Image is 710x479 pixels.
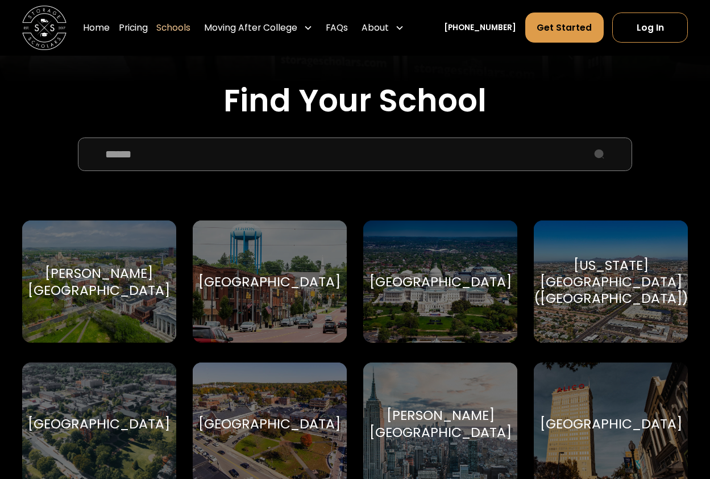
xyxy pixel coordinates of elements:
div: [GEOGRAPHIC_DATA] [198,273,341,290]
div: Moving After College [204,21,297,34]
a: Go to selected school [363,220,517,343]
a: Home [83,12,110,43]
a: Go to selected school [22,220,176,343]
a: Get Started [525,13,604,43]
div: About [357,12,409,43]
a: Pricing [119,12,148,43]
div: About [362,21,389,34]
a: Go to selected school [534,220,688,343]
div: [GEOGRAPHIC_DATA] [540,415,682,432]
h2: Find Your School [22,82,688,120]
div: Moving After College [200,12,317,43]
a: FAQs [326,12,348,43]
div: [PERSON_NAME][GEOGRAPHIC_DATA] [28,265,170,298]
a: Go to selected school [193,220,347,343]
a: Schools [156,12,190,43]
div: [GEOGRAPHIC_DATA] [369,273,512,290]
div: [GEOGRAPHIC_DATA] [198,415,341,432]
a: Log In [612,13,688,43]
div: [GEOGRAPHIC_DATA] [28,415,170,432]
a: [PHONE_NUMBER] [444,22,516,34]
img: Storage Scholars main logo [22,6,67,50]
div: [PERSON_NAME][GEOGRAPHIC_DATA] [369,407,512,440]
div: [US_STATE][GEOGRAPHIC_DATA] ([GEOGRAPHIC_DATA]) [534,257,688,307]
